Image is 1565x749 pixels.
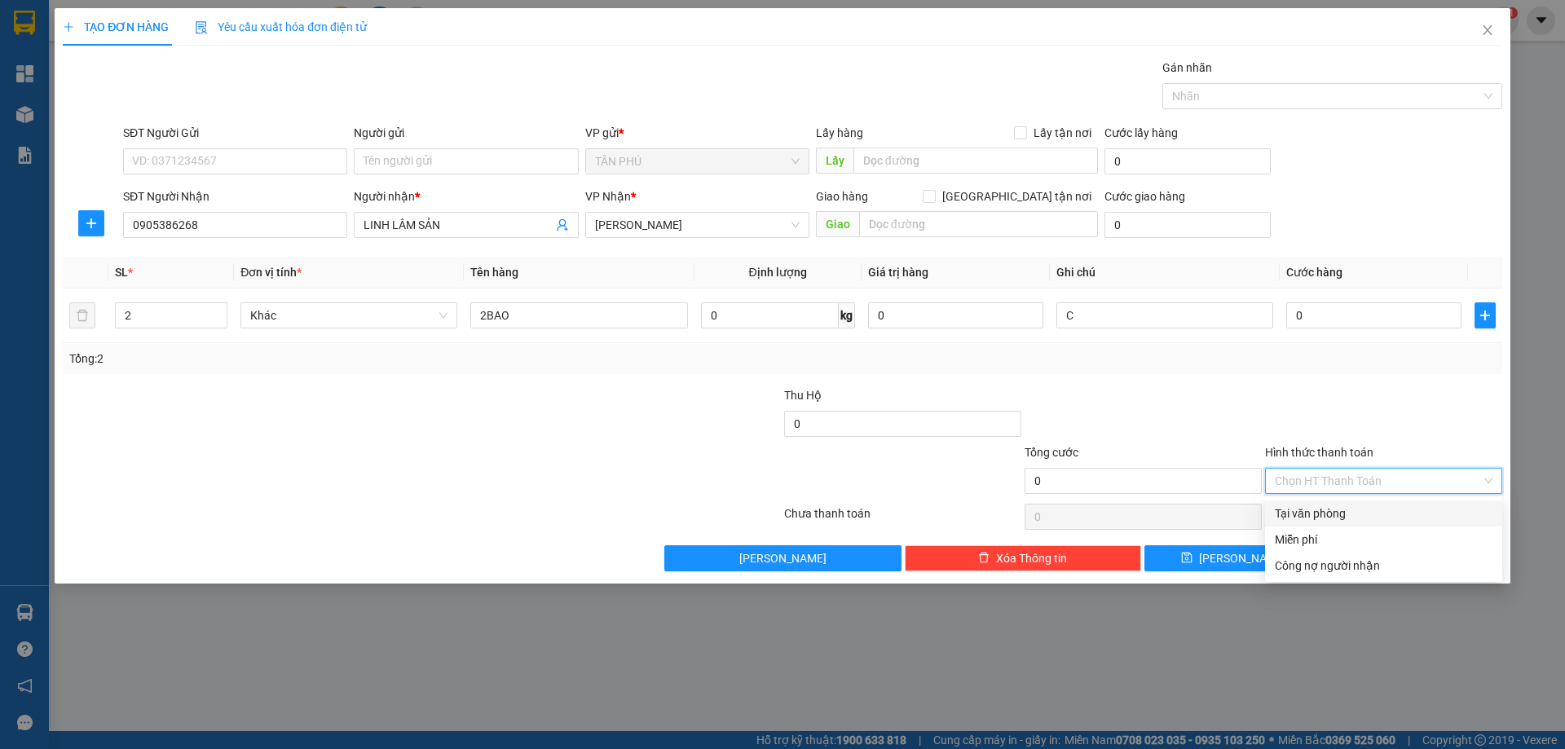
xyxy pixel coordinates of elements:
[868,266,928,279] span: Giá trị hàng
[739,549,827,567] span: [PERSON_NAME]
[1475,309,1495,322] span: plus
[1025,446,1078,459] span: Tổng cước
[354,124,578,142] div: Người gửi
[1275,504,1492,522] div: Tại văn phòng
[749,266,807,279] span: Định lượng
[996,549,1067,567] span: Xóa Thông tin
[839,302,855,328] span: kg
[853,148,1098,174] input: Dọc đường
[816,126,863,139] span: Lấy hàng
[1104,190,1185,203] label: Cước giao hàng
[1104,212,1271,238] input: Cước giao hàng
[79,217,104,230] span: plus
[63,20,169,33] span: TẠO ĐƠN HÀNG
[816,211,859,237] span: Giao
[1275,531,1492,549] div: Miễn phí
[1275,557,1492,575] div: Công nợ người nhận
[1050,257,1280,289] th: Ghi chú
[1027,124,1098,142] span: Lấy tận nơi
[1475,302,1496,328] button: plus
[14,15,39,33] span: Gửi:
[106,14,236,51] div: [PERSON_NAME]
[1481,24,1494,37] span: close
[816,148,853,174] span: Lấy
[240,266,302,279] span: Đơn vị tính
[905,545,1142,571] button: deleteXóa Thông tin
[816,190,868,203] span: Giao hàng
[123,124,347,142] div: SĐT Người Gửi
[195,20,367,33] span: Yêu cầu xuất hóa đơn điện tử
[63,21,74,33] span: plus
[782,504,1023,533] div: Chưa thanh toán
[14,104,236,125] div: Tên hàng: 1 KIỆN ( : 1 )
[115,266,128,279] span: SL
[1286,266,1342,279] span: Cước hàng
[1465,8,1510,54] button: Close
[470,302,687,328] input: VD: Bàn, Ghế
[1265,553,1502,579] div: Cước gửi hàng sẽ được ghi vào công nợ của người nhận
[1104,126,1178,139] label: Cước lấy hàng
[123,187,347,205] div: SĐT Người Nhận
[166,103,188,126] span: SL
[354,187,578,205] div: Người nhận
[1199,549,1286,567] span: [PERSON_NAME]
[69,350,604,368] div: Tổng: 2
[936,187,1098,205] span: [GEOGRAPHIC_DATA] tận nơi
[595,213,800,237] span: TAM QUAN
[585,124,809,142] div: VP gửi
[1144,545,1321,571] button: save[PERSON_NAME]
[1104,148,1271,174] input: Cước lấy hàng
[1056,302,1273,328] input: Ghi Chú
[1162,61,1212,74] label: Gán nhãn
[195,21,208,34] img: icon
[78,210,104,236] button: plus
[1181,552,1192,565] span: save
[106,14,145,31] span: Nhận:
[250,303,447,328] span: Khác
[69,302,95,328] button: delete
[106,51,236,70] div: TRÚC MAI
[859,211,1098,237] input: Dọc đường
[556,218,569,231] span: user-add
[470,266,518,279] span: Tên hàng
[1265,446,1373,459] label: Hình thức thanh toán
[868,302,1043,328] input: 0
[595,149,800,174] span: TÂN PHÚ
[784,389,822,402] span: Thu Hộ
[585,190,631,203] span: VP Nhận
[664,545,902,571] button: [PERSON_NAME]
[14,14,95,53] div: TÂN PHÚ
[978,552,990,565] span: delete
